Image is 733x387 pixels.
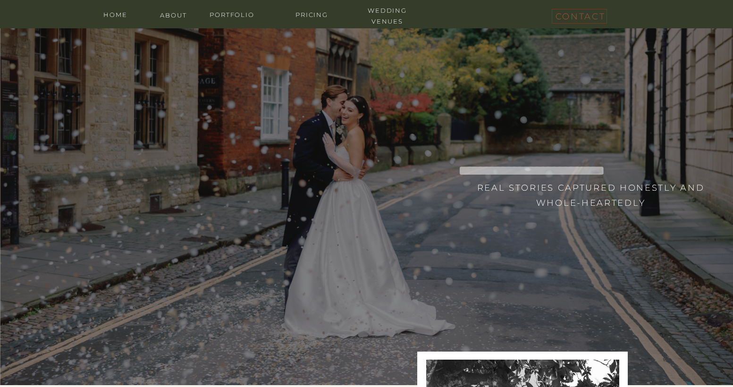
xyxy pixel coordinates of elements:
[473,180,708,222] h3: Real stories captured honestly and whole-heartedly
[556,9,603,20] a: contact
[204,9,261,18] a: portfolio
[97,9,135,18] a: home
[359,5,416,14] a: wedding venues
[155,10,193,19] a: about
[284,9,340,18] a: Pricing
